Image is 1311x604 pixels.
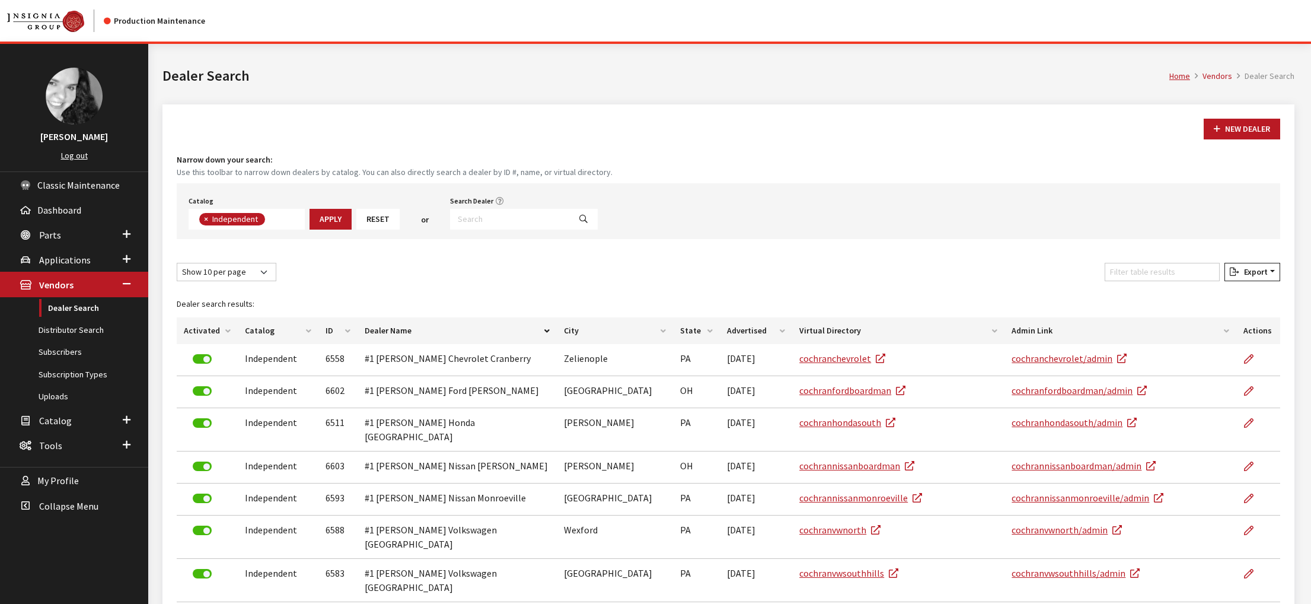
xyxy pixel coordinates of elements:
th: Catalog: activate to sort column ascending [238,317,318,344]
td: [GEOGRAPHIC_DATA] [557,376,673,408]
td: 6603 [318,452,358,484]
span: Catalog [39,415,72,427]
a: cochranvwnorth [799,524,881,536]
small: Use this toolbar to narrow down dealers by catalog. You can also directly search a dealer by ID #... [177,166,1280,179]
label: Deactivate Dealer [193,569,212,578]
th: Dealer Name: activate to sort column descending [358,317,556,344]
th: Activated: activate to sort column ascending [177,317,238,344]
caption: Dealer search results: [177,291,1280,317]
td: #1 [PERSON_NAME] Chevrolet Cranberry [358,344,556,376]
span: Independent [211,214,261,224]
th: Actions [1236,317,1280,344]
a: cochrannissanboardman/admin [1012,460,1156,472]
span: Dashboard [37,204,81,216]
h4: Narrow down your search: [177,154,1280,166]
td: [PERSON_NAME] [557,452,673,484]
th: Admin Link: activate to sort column ascending [1004,317,1236,344]
a: cochranchevrolet/admin [1012,352,1127,364]
textarea: Search [268,215,275,225]
a: Home [1169,71,1190,81]
td: #1 [PERSON_NAME] Ford [PERSON_NAME] [358,376,556,408]
label: Deactivate Dealer [193,462,212,471]
span: × [204,214,208,224]
td: #1 [PERSON_NAME] Nissan [PERSON_NAME] [358,452,556,484]
td: PA [673,559,720,602]
td: OH [673,376,720,408]
li: Dealer Search [1232,70,1294,82]
td: Independent [238,452,318,484]
a: cochranhondasouth/admin [1012,417,1137,428]
td: OH [673,452,720,484]
td: Independent [238,344,318,376]
a: Edit Dealer [1243,559,1264,589]
td: 6593 [318,484,358,516]
button: Export [1224,263,1280,281]
span: Select [189,209,305,230]
td: Independent [238,559,318,602]
div: Production Maintenance [104,15,205,27]
h1: Dealer Search [162,65,1169,87]
a: cochranvwsouthhills/admin [1012,567,1140,579]
td: Independent [238,408,318,452]
a: Edit Dealer [1243,452,1264,481]
span: Export [1239,266,1268,277]
a: cochranfordboardman [799,384,905,396]
td: Zelienople [557,344,673,376]
th: City: activate to sort column ascending [557,317,673,344]
label: Search Dealer [450,196,493,206]
a: cochrannissanmonroeville [799,492,922,504]
span: or [421,214,429,226]
td: [DATE] [720,376,792,408]
a: Log out [61,150,88,161]
td: [DATE] [720,484,792,516]
img: Khrystal Dorton [46,68,103,125]
a: Edit Dealer [1243,484,1264,513]
a: cochrannissanmonroeville/admin [1012,492,1163,504]
a: cochranvwnorth/admin [1012,524,1122,536]
td: [DATE] [720,344,792,376]
td: Independent [238,484,318,516]
td: [DATE] [720,559,792,602]
td: #1 [PERSON_NAME] Volkswagen [GEOGRAPHIC_DATA] [358,559,556,602]
td: [GEOGRAPHIC_DATA] [557,484,673,516]
th: Virtual Directory: activate to sort column ascending [792,317,1004,344]
td: [DATE] [720,452,792,484]
td: Independent [238,516,318,559]
span: My Profile [37,475,79,487]
a: Edit Dealer [1243,344,1264,374]
td: [PERSON_NAME] [557,408,673,452]
a: Edit Dealer [1243,376,1264,406]
th: Advertised: activate to sort column ascending [720,317,792,344]
td: PA [673,408,720,452]
span: Tools [39,440,62,452]
span: Collapse Menu [39,500,98,512]
a: Edit Dealer [1243,408,1264,438]
label: Deactivate Dealer [193,526,212,535]
td: #1 [PERSON_NAME] Nissan Monroeville [358,484,556,516]
td: PA [673,516,720,559]
button: Reset [356,209,400,230]
h3: [PERSON_NAME] [12,129,136,144]
a: cochranhondasouth [799,417,895,428]
td: [GEOGRAPHIC_DATA] [557,559,673,602]
button: Search [569,209,598,230]
a: cochranvwsouthhills [799,567,898,579]
th: State: activate to sort column ascending [673,317,720,344]
label: Deactivate Dealer [193,494,212,503]
label: Deactivate Dealer [193,418,212,428]
td: 6558 [318,344,358,376]
label: Deactivate Dealer [193,354,212,364]
span: Vendors [39,279,74,291]
td: 6583 [318,559,358,602]
td: PA [673,344,720,376]
button: Remove item [199,213,211,225]
a: cochranchevrolet [799,352,885,364]
td: 6511 [318,408,358,452]
td: 6588 [318,516,358,559]
a: cochranfordboardman/admin [1012,384,1147,396]
td: Wexford [557,516,673,559]
img: Catalog Maintenance [7,11,84,32]
a: Insignia Group logo [7,9,104,32]
td: 6602 [318,376,358,408]
li: Independent [199,213,265,225]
